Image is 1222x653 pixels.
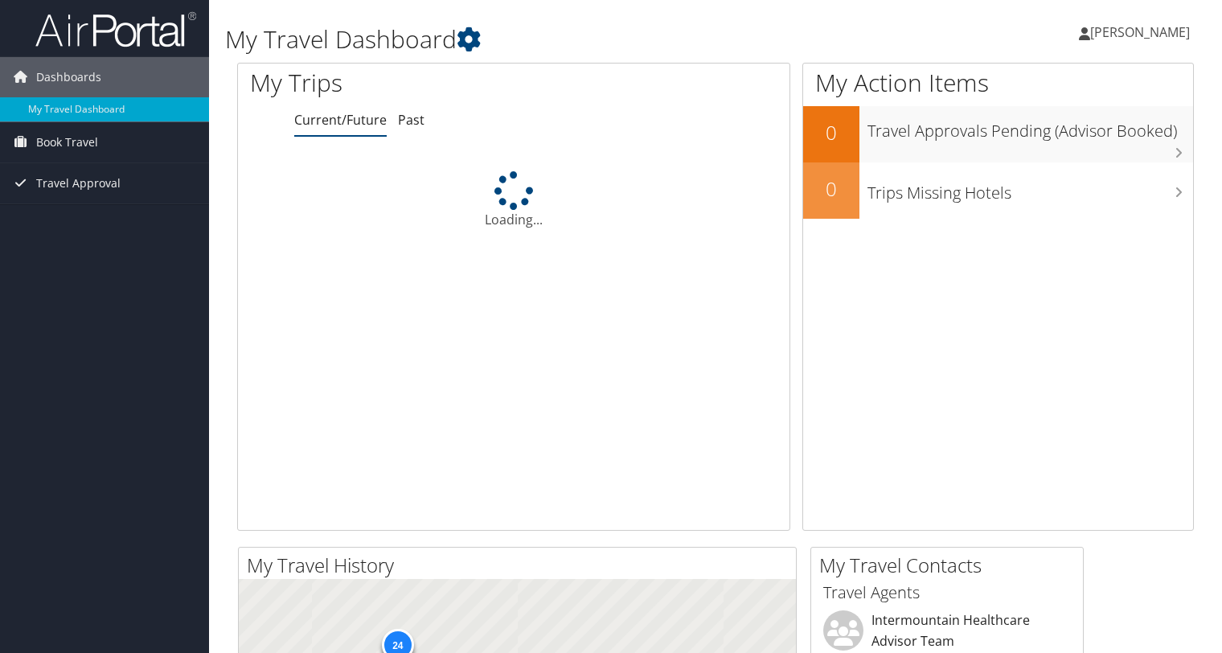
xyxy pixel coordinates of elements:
[294,111,387,129] a: Current/Future
[823,581,1071,604] h3: Travel Agents
[803,162,1193,219] a: 0Trips Missing Hotels
[803,175,859,203] h2: 0
[803,66,1193,100] h1: My Action Items
[803,106,1193,162] a: 0Travel Approvals Pending (Advisor Booked)
[803,119,859,146] h2: 0
[1079,8,1206,56] a: [PERSON_NAME]
[819,552,1083,579] h2: My Travel Contacts
[1090,23,1190,41] span: [PERSON_NAME]
[238,171,789,229] div: Loading...
[867,112,1193,142] h3: Travel Approvals Pending (Advisor Booked)
[35,10,196,48] img: airportal-logo.png
[36,57,101,97] span: Dashboards
[867,174,1193,204] h3: Trips Missing Hotels
[247,552,796,579] h2: My Travel History
[36,122,98,162] span: Book Travel
[250,66,547,100] h1: My Trips
[36,163,121,203] span: Travel Approval
[225,23,879,56] h1: My Travel Dashboard
[398,111,424,129] a: Past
